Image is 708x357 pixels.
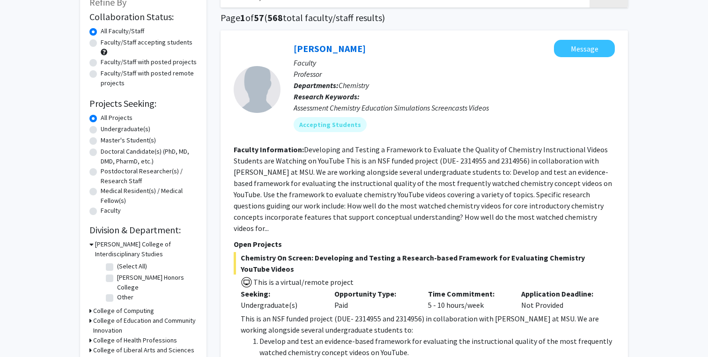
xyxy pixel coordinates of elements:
div: 5 - 10 hours/week [421,288,515,311]
fg-read-more: Developing and Testing a Framework to Evaluate the Quality of Chemistry Instructional Videos Stud... [234,145,612,233]
label: Doctoral Candidate(s) (PhD, MD, DMD, PharmD, etc.) [101,147,197,166]
span: 1 [240,12,245,23]
label: Faculty [101,206,121,216]
button: Message Deborah Herrington [554,40,615,57]
div: Undergraduate(s) [241,299,320,311]
p: Professor [294,68,615,80]
h3: College of Liberal Arts and Sciences [93,345,194,355]
p: Open Projects [234,238,615,250]
h2: Division & Department: [89,224,197,236]
label: Medical Resident(s) / Medical Fellow(s) [101,186,197,206]
h3: College of Computing [93,306,154,316]
p: This is an NSF funded project (DUE- 2314955 and 2314956) in collaboration with [PERSON_NAME] at M... [241,313,615,335]
b: Departments: [294,81,339,90]
label: Faculty/Staff with posted remote projects [101,68,197,88]
span: Chemistry On Screen: Developing and Testing a Research-based Framework for Evaluating Chemistry Y... [234,252,615,275]
p: Opportunity Type: [334,288,414,299]
a: [PERSON_NAME] [294,43,366,54]
div: Paid [327,288,421,311]
p: Application Deadline: [521,288,601,299]
h3: College of Health Professions [93,335,177,345]
h1: Page of ( total faculty/staff results) [221,12,628,23]
label: Undergraduate(s) [101,124,150,134]
label: All Faculty/Staff [101,26,144,36]
p: Seeking: [241,288,320,299]
label: Faculty/Staff accepting students [101,37,192,47]
label: Other [117,292,133,302]
h3: [PERSON_NAME] College of Interdisciplinary Studies [95,239,197,259]
p: Time Commitment: [428,288,508,299]
p: Faculty [294,57,615,68]
mat-chip: Accepting Students [294,117,367,132]
span: 568 [267,12,283,23]
div: Assessment Chemistry Education Simulations Screencasts Videos [294,102,615,113]
label: Master's Student(s) [101,135,156,145]
h2: Projects Seeking: [89,98,197,109]
label: All Projects [101,113,133,123]
label: Faculty/Staff with posted projects [101,57,197,67]
span: Chemistry [339,81,369,90]
label: Postdoctoral Researcher(s) / Research Staff [101,166,197,186]
div: Not Provided [514,288,608,311]
label: (Select All) [117,261,147,271]
label: [PERSON_NAME] Honors College [117,273,195,292]
h2: Collaboration Status: [89,11,197,22]
b: Faculty Information: [234,145,304,154]
h3: College of Education and Community Innovation [93,316,197,335]
b: Research Keywords: [294,92,360,101]
span: 57 [254,12,264,23]
span: This is a virtual/remote project [252,277,354,287]
iframe: Chat [7,315,40,350]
